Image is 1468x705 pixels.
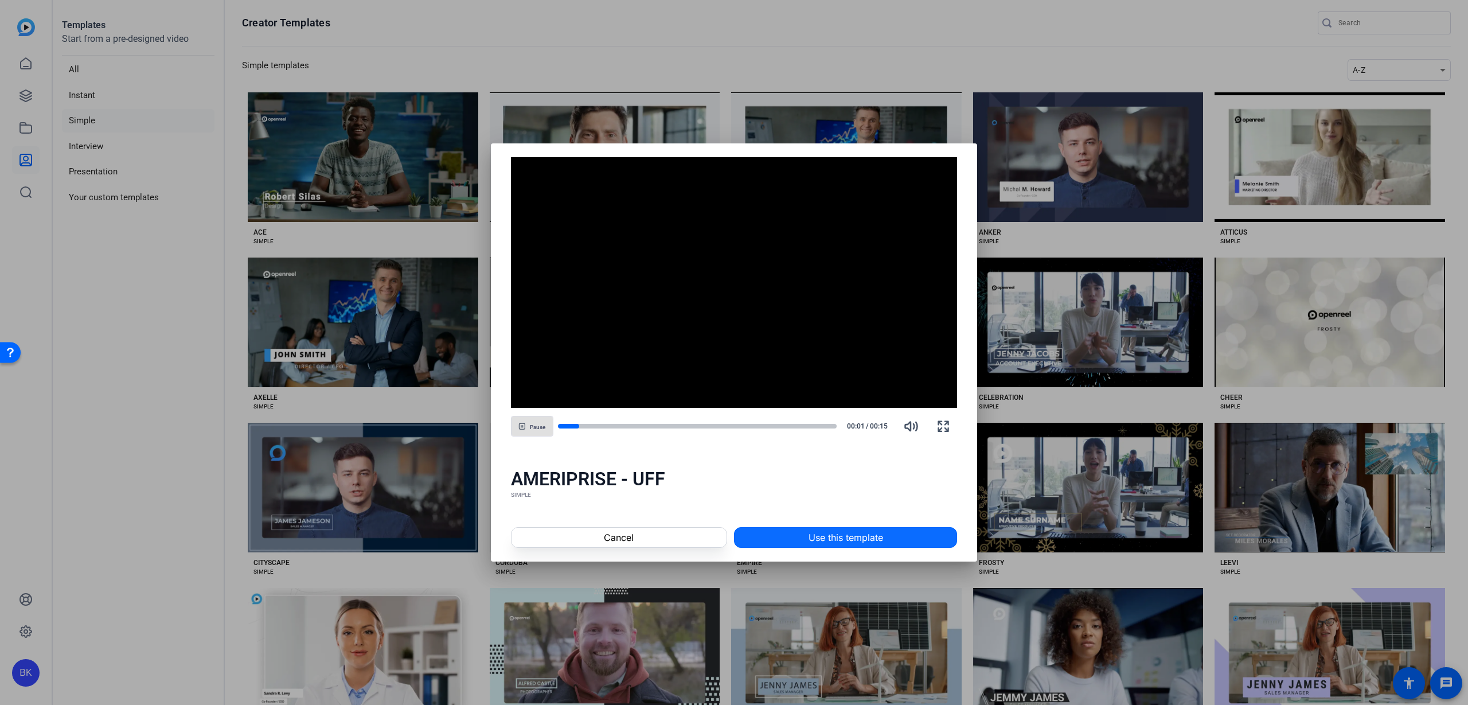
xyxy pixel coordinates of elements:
span: Use this template [809,531,883,544]
button: Fullscreen [930,412,957,440]
button: Mute [897,412,925,440]
span: Cancel [604,531,634,544]
span: Pause [530,424,545,431]
span: 00:01 [841,421,865,431]
div: SIMPLE [511,490,958,500]
div: AMERIPRISE - UFF [511,468,958,490]
button: Use this template [734,527,957,548]
span: 00:15 [870,421,893,431]
div: / [841,421,893,431]
button: Cancel [511,527,727,548]
div: Video Player [511,157,958,408]
button: Pause [511,416,553,437]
